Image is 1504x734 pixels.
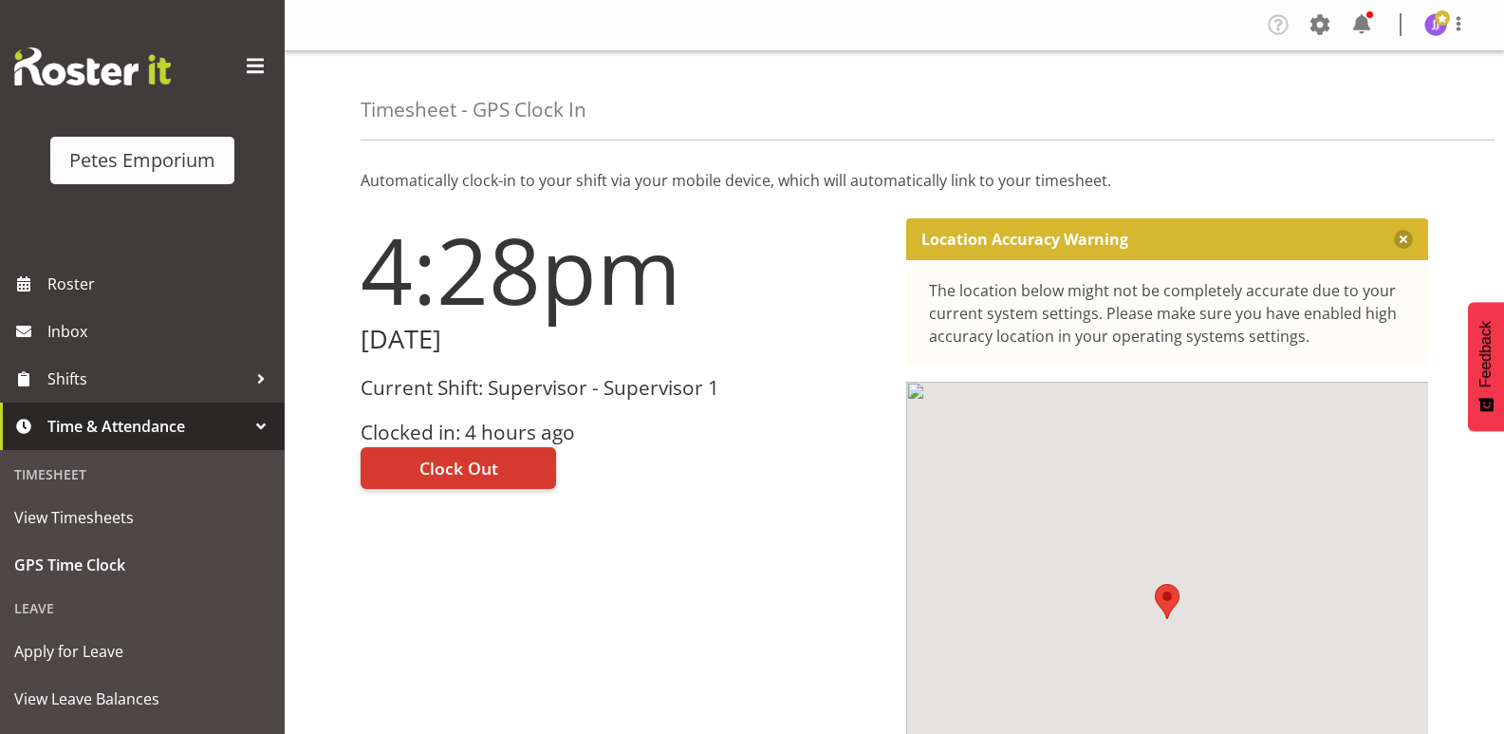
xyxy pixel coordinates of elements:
div: Leave [5,589,280,628]
span: View Leave Balances [14,685,270,713]
span: Time & Attendance [47,412,247,441]
p: Location Accuracy Warning [921,230,1128,249]
span: Clock Out [419,456,498,480]
span: Feedback [1477,321,1495,387]
div: Petes Emporium [69,146,215,175]
h2: [DATE] [361,325,883,354]
a: Apply for Leave [5,628,280,675]
a: GPS Time Clock [5,541,280,589]
span: Apply for Leave [14,637,270,666]
span: Shifts [47,365,247,393]
h1: 4:28pm [361,218,883,321]
div: The location below might not be completely accurate due to your current system settings. Please m... [929,279,1406,348]
button: Feedback - Show survey [1468,302,1504,431]
span: Inbox [47,317,275,346]
h3: Current Shift: Supervisor - Supervisor 1 [361,377,883,399]
span: View Timesheets [14,503,270,532]
p: Automatically clock-in to your shift via your mobile device, which will automatically link to you... [361,169,1428,192]
span: GPS Time Clock [14,551,270,579]
a: View Leave Balances [5,675,280,723]
span: Roster [47,270,275,298]
button: Close message [1394,230,1413,249]
img: janelle-jonkers702.jpg [1424,13,1447,36]
h3: Clocked in: 4 hours ago [361,422,883,443]
a: View Timesheets [5,494,280,541]
img: Rosterit website logo [14,47,171,85]
div: Timesheet [5,455,280,494]
h4: Timesheet - GPS Clock In [361,99,586,121]
button: Clock Out [361,447,556,489]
